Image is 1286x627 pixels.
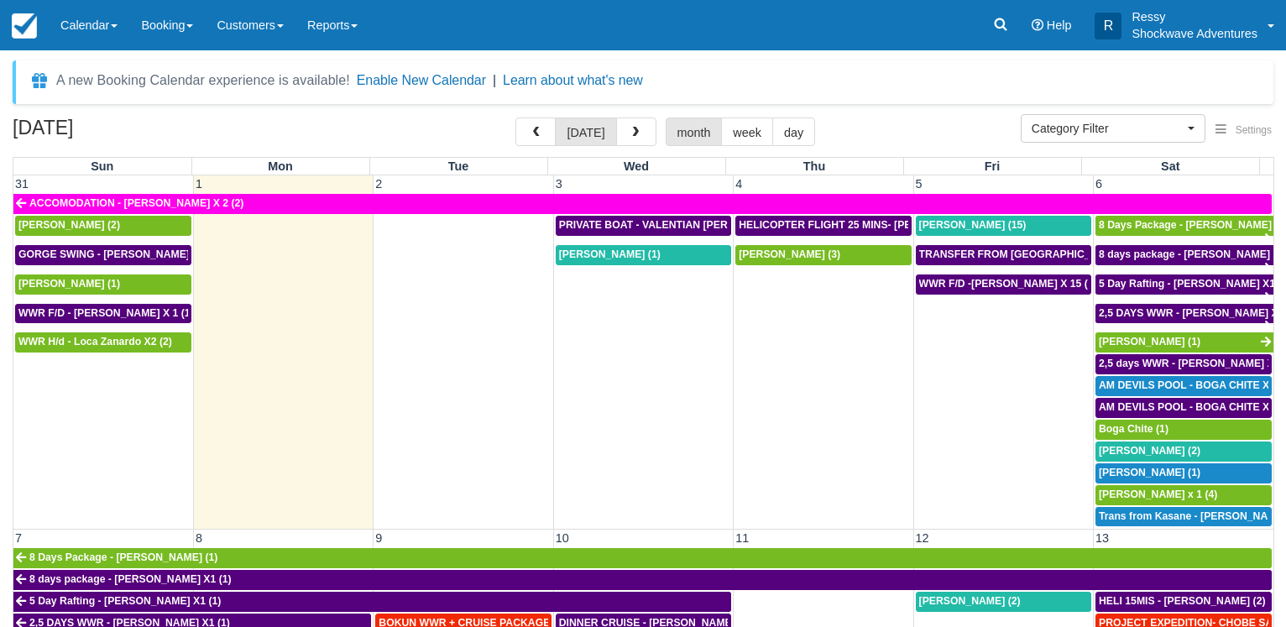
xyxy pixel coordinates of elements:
[1236,124,1272,136] span: Settings
[1032,19,1043,31] i: Help
[1095,354,1272,374] a: 2,5 days WWR - [PERSON_NAME] X2 (2)
[29,197,243,209] span: ACCOMODATION - [PERSON_NAME] X 2 (2)
[448,159,469,173] span: Tue
[1095,507,1272,527] a: Trans from Kasane - [PERSON_NAME] X4 (4)
[15,216,191,236] a: [PERSON_NAME] (2)
[735,245,911,265] a: [PERSON_NAME] (3)
[1021,114,1205,143] button: Category Filter
[734,531,750,545] span: 11
[666,118,723,146] button: month
[29,551,217,563] span: 8 Days Package - [PERSON_NAME] (1)
[559,248,661,260] span: [PERSON_NAME] (1)
[13,177,30,191] span: 31
[13,118,225,149] h2: [DATE]
[554,177,564,191] span: 3
[1095,485,1272,505] a: [PERSON_NAME] x 1 (4)
[13,531,24,545] span: 7
[13,570,1272,590] a: 8 days package - [PERSON_NAME] X1 (1)
[1205,118,1282,143] button: Settings
[624,159,649,173] span: Wed
[15,245,191,265] a: GORGE SWING - [PERSON_NAME] X 2 (2)
[1095,304,1273,324] a: 2,5 DAYS WWR - [PERSON_NAME] X1 (1)
[735,216,911,236] a: HELICOPTER FLIGHT 25 MINS- [PERSON_NAME] X1 (1)
[1095,245,1273,265] a: 8 days package - [PERSON_NAME] X1 (1)
[556,245,731,265] a: [PERSON_NAME] (1)
[18,336,172,347] span: WWR H/d - Loca Zanardo X2 (2)
[18,248,223,260] span: GORGE SWING - [PERSON_NAME] X 2 (2)
[1094,177,1104,191] span: 6
[1132,8,1257,25] p: Ressy
[493,73,496,87] span: |
[1099,423,1168,435] span: Boga Chite (1)
[18,219,120,231] span: [PERSON_NAME] (2)
[1032,120,1184,137] span: Category Filter
[1095,442,1272,462] a: [PERSON_NAME] (2)
[268,159,293,173] span: Mon
[1095,274,1273,295] a: 5 Day Rafting - [PERSON_NAME] X1 (1)
[914,531,931,545] span: 12
[13,548,1272,568] a: 8 Days Package - [PERSON_NAME] (1)
[919,595,1021,607] span: [PERSON_NAME] (2)
[15,332,191,353] a: WWR H/d - Loca Zanardo X2 (2)
[374,531,384,545] span: 9
[1095,420,1272,440] a: Boga Chite (1)
[555,118,616,146] button: [DATE]
[556,216,731,236] a: PRIVATE BOAT - VALENTIAN [PERSON_NAME] X 4 (4)
[1095,216,1273,236] a: 8 Days Package - [PERSON_NAME] (1)
[1161,159,1179,173] span: Sat
[916,592,1091,612] a: [PERSON_NAME] (2)
[1099,336,1200,347] span: [PERSON_NAME] (1)
[29,573,232,585] span: 8 days package - [PERSON_NAME] X1 (1)
[91,159,113,173] span: Sun
[503,73,643,87] a: Learn about what's new
[559,219,823,231] span: PRIVATE BOAT - VALENTIAN [PERSON_NAME] X 4 (4)
[916,245,1091,265] a: TRANSFER FROM [GEOGRAPHIC_DATA] TO VIC FALLS - [PERSON_NAME] X 1 (1)
[721,118,773,146] button: week
[1095,376,1272,396] a: AM DEVILS POOL - BOGA CHITE X 1 (1)
[374,177,384,191] span: 2
[1095,398,1272,418] a: AM DEVILS POOL - BOGA CHITE X 1 (1)
[739,219,1011,231] span: HELICOPTER FLIGHT 25 MINS- [PERSON_NAME] X1 (1)
[29,595,221,607] span: 5 Day Rafting - [PERSON_NAME] X1 (1)
[1047,18,1072,32] span: Help
[1095,592,1272,612] a: HELI 15MIS - [PERSON_NAME] (2)
[772,118,815,146] button: day
[12,13,37,39] img: checkfront-main-nav-mini-logo.png
[1099,489,1217,500] span: [PERSON_NAME] x 1 (4)
[803,159,825,173] span: Thu
[13,194,1272,214] a: ACCOMODATION - [PERSON_NAME] X 2 (2)
[194,177,204,191] span: 1
[56,71,350,91] div: A new Booking Calendar experience is available!
[18,278,120,290] span: [PERSON_NAME] (1)
[1099,467,1200,478] span: [PERSON_NAME] (1)
[1095,332,1273,353] a: [PERSON_NAME] (1)
[985,159,1000,173] span: Fri
[1095,13,1121,39] div: R
[739,248,840,260] span: [PERSON_NAME] (3)
[1094,531,1111,545] span: 13
[18,307,194,319] span: WWR F/D - [PERSON_NAME] X 1 (1)
[1099,445,1200,457] span: [PERSON_NAME] (2)
[13,592,731,612] a: 5 Day Rafting - [PERSON_NAME] X1 (1)
[1132,25,1257,42] p: Shockwave Adventures
[919,219,1027,231] span: [PERSON_NAME] (15)
[194,531,204,545] span: 8
[1095,463,1272,483] a: [PERSON_NAME] (1)
[1099,595,1266,607] span: HELI 15MIS - [PERSON_NAME] (2)
[916,216,1091,236] a: [PERSON_NAME] (15)
[15,274,191,295] a: [PERSON_NAME] (1)
[734,177,744,191] span: 4
[554,531,571,545] span: 10
[15,304,191,324] a: WWR F/D - [PERSON_NAME] X 1 (1)
[357,72,486,89] button: Enable New Calendar
[919,278,1103,290] span: WWR F/D -[PERSON_NAME] X 15 (15)
[916,274,1091,295] a: WWR F/D -[PERSON_NAME] X 15 (15)
[914,177,924,191] span: 5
